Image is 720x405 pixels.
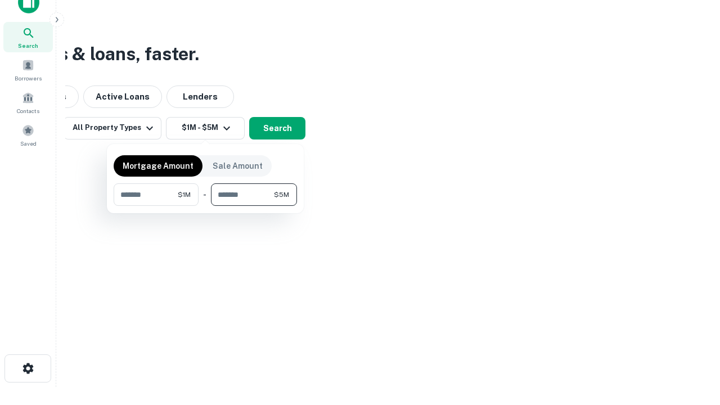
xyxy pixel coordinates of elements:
[123,160,193,172] p: Mortgage Amount
[664,315,720,369] iframe: Chat Widget
[274,190,289,200] span: $5M
[213,160,263,172] p: Sale Amount
[178,190,191,200] span: $1M
[203,183,206,206] div: -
